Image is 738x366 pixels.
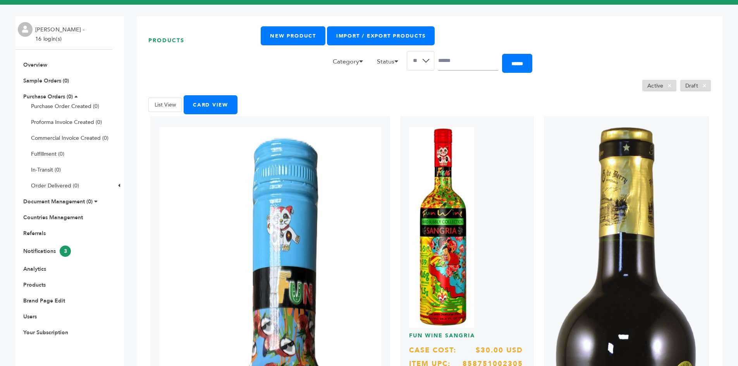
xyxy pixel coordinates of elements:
[148,26,261,55] h1: Products
[438,51,498,70] input: Search
[23,214,83,221] a: Countries Management
[409,332,525,345] h3: FUN WINE SANGRIA
[23,93,73,100] a: Purchase Orders (0)
[698,81,711,90] span: ×
[663,81,676,90] span: ×
[642,80,676,91] li: Active
[35,25,86,44] li: [PERSON_NAME] - 16 login(s)
[23,230,46,237] a: Referrals
[327,26,435,45] a: Import / Export Products
[23,329,68,336] a: Your Subscription
[23,265,46,273] a: Analytics
[23,61,47,69] a: Overview
[23,77,69,84] a: Sample Orders (0)
[148,98,182,112] button: List View
[23,297,65,304] a: Brand Page Edit
[23,281,46,289] a: Products
[23,313,37,320] a: Users
[31,103,99,110] a: Purchase Order Created (0)
[31,166,61,174] a: In-Transit (0)
[31,119,102,126] a: Proforma Invoice Created (0)
[409,345,456,355] span: Case Cost:
[18,22,33,37] img: profile.png
[31,134,108,142] a: Commercial Invoice Created (0)
[476,345,523,355] span: $30.00 USD
[23,247,71,255] a: Notifications3
[329,57,372,70] li: Category
[680,80,711,91] li: Draft
[31,182,79,189] a: Order Delivered (0)
[261,26,325,45] a: New Product
[31,150,64,158] a: Fulfillment (0)
[184,95,237,114] button: Card View
[60,246,71,257] span: 3
[373,57,407,70] li: Status
[409,127,474,328] img: FUN WINE SANGRIA 12 units per case 44.0 oz
[23,198,93,205] a: Document Management (0)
